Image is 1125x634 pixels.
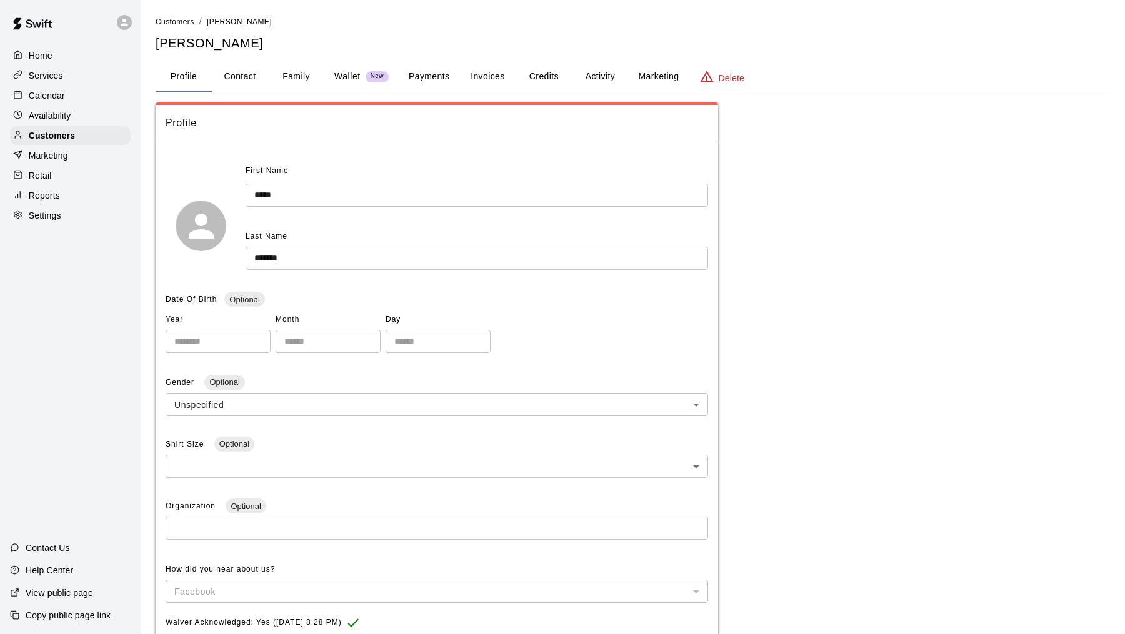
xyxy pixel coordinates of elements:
div: Unspecified [166,393,708,416]
button: Marketing [628,62,689,92]
p: Delete [719,72,744,84]
h5: [PERSON_NAME] [156,35,1110,52]
p: Reports [29,189,60,202]
button: Contact [212,62,268,92]
p: Wallet [334,70,361,83]
p: Help Center [26,564,73,577]
span: Customers [156,17,194,26]
div: Facebook [166,580,708,603]
span: Profile [166,115,708,131]
button: Activity [572,62,628,92]
span: Year [166,310,271,330]
li: / [199,15,202,28]
p: Marketing [29,149,68,162]
p: Services [29,69,63,82]
span: Month [276,310,381,330]
a: Services [10,66,131,85]
a: Reports [10,186,131,205]
span: Last Name [246,232,287,240]
span: Shirt Size [166,440,207,448]
span: First Name [246,161,289,181]
span: Day [386,310,491,330]
button: Profile [156,62,212,92]
nav: breadcrumb [156,15,1110,29]
span: Optional [214,439,254,448]
p: Retail [29,169,52,182]
span: Gender [166,378,197,387]
p: Customers [29,129,75,142]
p: View public page [26,587,93,599]
a: Customers [156,16,194,26]
a: Customers [10,126,131,145]
p: Home [29,49,52,62]
button: Credits [516,62,572,92]
span: Organization [166,502,218,510]
span: Optional [226,502,266,511]
span: Optional [204,377,244,387]
a: Availability [10,106,131,125]
button: Invoices [459,62,516,92]
span: Waiver Acknowledged: Yes ([DATE] 8:28 PM) [166,613,342,633]
a: Calendar [10,86,131,105]
span: Optional [224,295,264,304]
p: Availability [29,109,71,122]
a: Retail [10,166,131,185]
a: Home [10,46,131,65]
span: How did you hear about us? [166,565,275,573]
p: Copy public page link [26,609,111,622]
p: Settings [29,209,61,222]
span: New [366,72,389,81]
div: basic tabs example [156,62,1110,92]
button: Payments [399,62,459,92]
a: Settings [10,206,131,225]
button: Family [268,62,324,92]
p: Contact Us [26,542,70,554]
span: [PERSON_NAME] [207,17,272,26]
a: Marketing [10,146,131,165]
p: Calendar [29,89,65,102]
span: Date Of Birth [166,295,217,304]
